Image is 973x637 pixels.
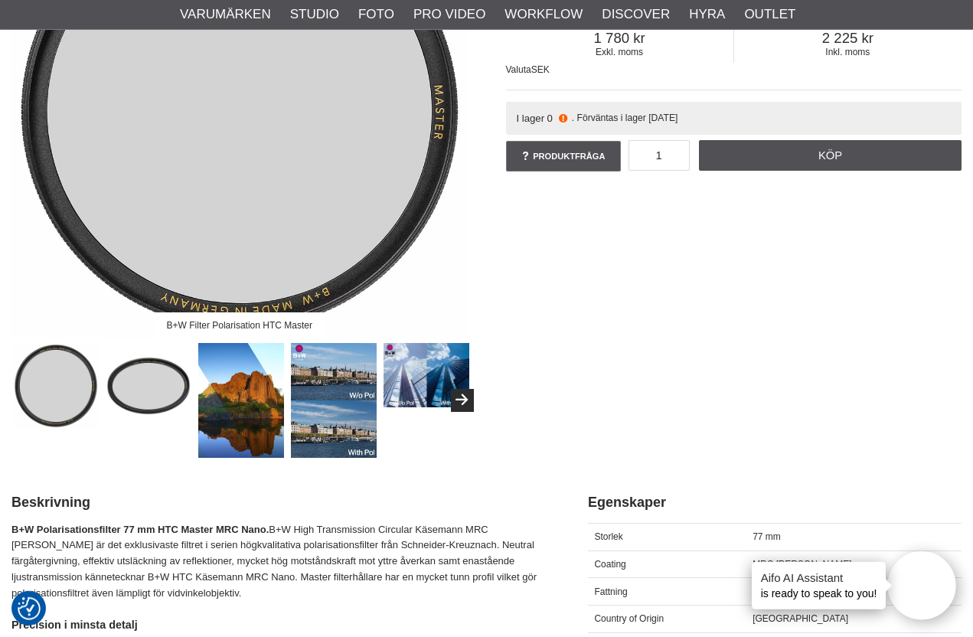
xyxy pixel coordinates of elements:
[11,522,550,602] p: B+W High Transmission Circular Käsemann MRC [PERSON_NAME] är det exklusivaste filtret i serien hö...
[413,5,485,24] a: Pro Video
[506,64,531,75] span: Valuta
[198,343,285,458] img: Sample image polarizer filter
[594,586,627,597] span: Fattning
[594,613,664,624] span: Country of Origin
[290,5,339,24] a: Studio
[451,389,474,412] button: Next
[753,531,781,542] span: 77 mm
[753,613,848,624] span: [GEOGRAPHIC_DATA]
[180,5,271,24] a: Varumärken
[588,493,962,512] h2: Egenskaper
[506,141,621,171] a: Produktfråga
[734,30,962,47] span: 2 225
[291,343,377,459] img: Sample image polarizer filter
[11,493,550,512] h2: Beskrivning
[11,617,550,632] h4: Precision i minsta detalj
[557,113,569,124] i: Beställd
[504,5,583,24] a: Workflow
[594,531,622,542] span: Storlek
[358,5,394,24] a: Foto
[506,47,733,57] span: Exkl. moms
[18,597,41,620] img: Revisit consent button
[752,562,886,609] div: is ready to speak to you!
[384,343,470,407] img: Sample image polarizer filter
[753,559,851,570] span: MRC [PERSON_NAME]
[594,559,625,570] span: Coating
[761,570,877,586] h4: Aifo AI Assistant
[572,113,678,123] span: . Förväntas i lager [DATE]
[531,64,550,75] span: SEK
[11,524,269,535] strong: B+W Polarisationsfilter 77 mm HTC Master MRC Nano.
[18,595,41,622] button: Samtyckesinställningar
[547,113,553,124] span: 0
[602,5,670,24] a: Discover
[506,30,733,47] span: 1 780
[699,140,962,171] a: Köp
[516,113,544,124] span: I lager
[689,5,725,24] a: Hyra
[734,47,962,57] span: Inkl. moms
[13,343,100,430] img: B+W Filter Polarisation HTC Master
[106,343,192,430] img: Very slim filter mount
[744,5,795,24] a: Outlet
[154,312,325,339] div: B+W Filter Polarisation HTC Master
